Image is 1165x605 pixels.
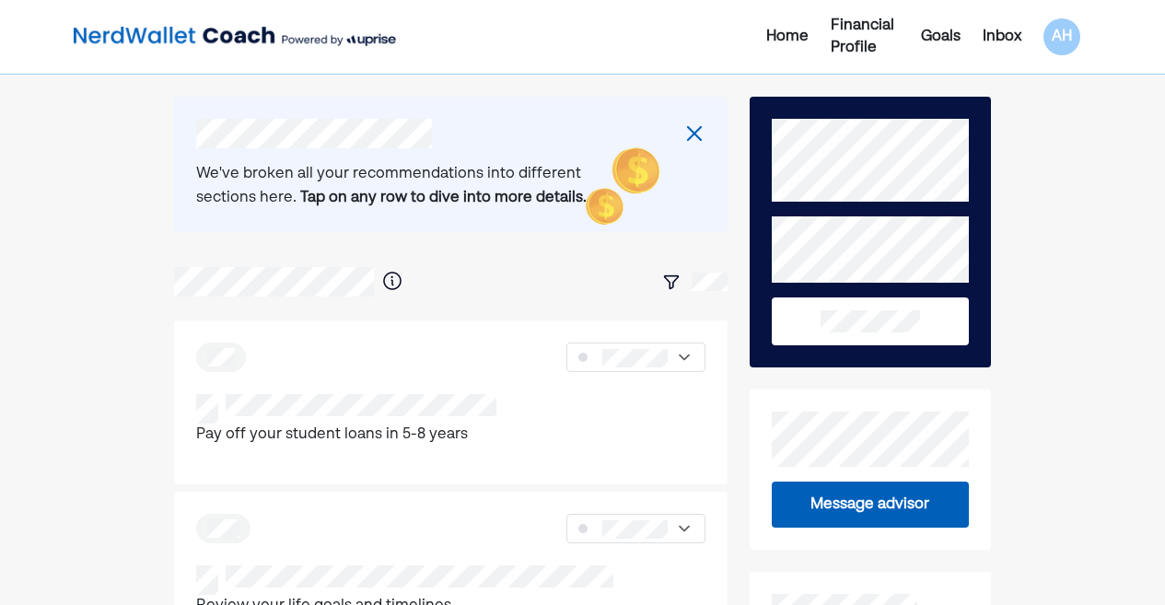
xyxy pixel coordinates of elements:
div: Inbox [983,26,1021,48]
div: We've broken all your recommendations into different sections here. [196,163,603,210]
p: Pay off your student loans in 5-8 years [196,424,496,448]
div: AH [1043,18,1080,55]
div: Financial Profile [831,15,899,59]
div: Goals [921,26,961,48]
div: Home [766,26,809,48]
button: Message advisor [772,482,969,528]
b: Tap on any row to dive into more details. [300,191,587,205]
